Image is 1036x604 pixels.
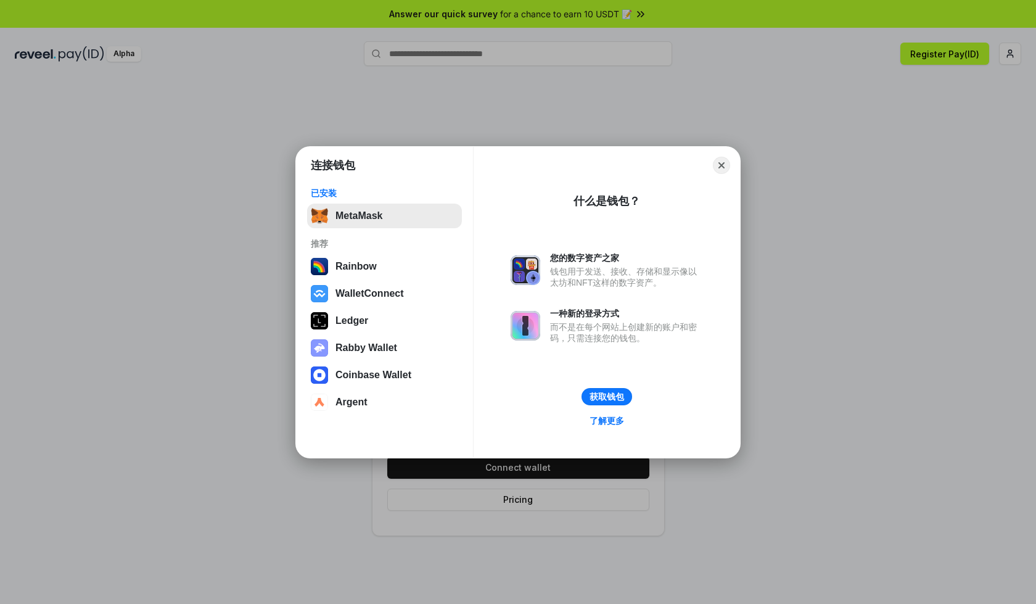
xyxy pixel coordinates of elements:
[311,207,328,225] img: svg+xml,%3Csvg%20fill%3D%22none%22%20height%3D%2233%22%20viewBox%3D%220%200%2035%2033%22%20width%...
[590,415,624,426] div: 了解更多
[335,315,368,326] div: Ledger
[307,204,462,228] button: MetaMask
[335,261,377,272] div: Rainbow
[307,308,462,333] button: Ledger
[307,254,462,279] button: Rainbow
[335,370,411,381] div: Coinbase Wallet
[511,255,540,285] img: svg+xml,%3Csvg%20xmlns%3D%22http%3A%2F%2Fwww.w3.org%2F2000%2Fsvg%22%20fill%3D%22none%22%20viewBox...
[311,285,328,302] img: svg+xml,%3Csvg%20width%3D%2228%22%20height%3D%2228%22%20viewBox%3D%220%200%2028%2028%22%20fill%3D...
[307,390,462,415] button: Argent
[311,238,458,249] div: 推荐
[307,336,462,360] button: Rabby Wallet
[335,397,368,408] div: Argent
[311,394,328,411] img: svg+xml,%3Csvg%20width%3D%2228%22%20height%3D%2228%22%20viewBox%3D%220%200%2028%2028%22%20fill%3D...
[335,288,404,299] div: WalletConnect
[311,366,328,384] img: svg+xml,%3Csvg%20width%3D%2228%22%20height%3D%2228%22%20viewBox%3D%220%200%2028%2028%22%20fill%3D...
[311,188,458,199] div: 已安装
[590,391,624,402] div: 获取钱包
[307,363,462,387] button: Coinbase Wallet
[335,342,397,354] div: Rabby Wallet
[311,158,355,173] h1: 连接钱包
[582,413,631,429] a: 了解更多
[550,321,703,344] div: 而不是在每个网站上创建新的账户和密码，只需连接您的钱包。
[713,157,730,174] button: Close
[311,258,328,275] img: svg+xml,%3Csvg%20width%3D%22120%22%20height%3D%22120%22%20viewBox%3D%220%200%20120%20120%22%20fil...
[550,308,703,319] div: 一种新的登录方式
[582,388,632,405] button: 获取钱包
[511,311,540,341] img: svg+xml,%3Csvg%20xmlns%3D%22http%3A%2F%2Fwww.w3.org%2F2000%2Fsvg%22%20fill%3D%22none%22%20viewBox...
[550,266,703,288] div: 钱包用于发送、接收、存储和显示像以太坊和NFT这样的数字资产。
[550,252,703,263] div: 您的数字资产之家
[311,339,328,357] img: svg+xml,%3Csvg%20xmlns%3D%22http%3A%2F%2Fwww.w3.org%2F2000%2Fsvg%22%20fill%3D%22none%22%20viewBox...
[307,281,462,306] button: WalletConnect
[311,312,328,329] img: svg+xml,%3Csvg%20xmlns%3D%22http%3A%2F%2Fwww.w3.org%2F2000%2Fsvg%22%20width%3D%2228%22%20height%3...
[573,194,640,209] div: 什么是钱包？
[335,210,382,221] div: MetaMask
